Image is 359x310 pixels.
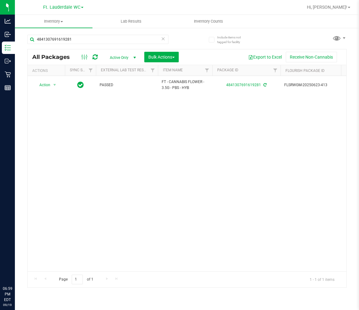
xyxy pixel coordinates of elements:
a: External Lab Test Result [101,68,150,72]
span: In Sync [77,81,84,89]
button: Receive Non-Cannabis [286,52,337,62]
span: Hi, [PERSON_NAME]! [307,5,347,10]
a: Flourish Package ID [285,69,325,73]
p: 06:59 PM EDT [3,286,12,303]
span: Include items not tagged for facility [217,35,248,44]
a: Package ID [217,68,238,72]
span: 1 - 1 of 1 items [305,275,339,284]
a: 4841307691619281 [226,83,261,87]
div: Actions [32,69,62,73]
span: Sync from Compliance System [263,83,267,87]
span: FLSRWGM-20250623-413 [284,82,345,88]
a: Sync Status [70,68,94,72]
button: Bulk Actions [144,52,179,62]
input: 1 [72,275,83,284]
span: Inventory Counts [186,19,231,24]
a: Inventory [15,15,92,28]
a: Lab Results [92,15,170,28]
inline-svg: Inventory [5,45,11,51]
span: All Packages [32,54,76,60]
inline-svg: Retail [5,71,11,77]
span: FT - CANNABIS FLOWER - 3.5G - PBS - HYB [162,79,209,91]
span: Ft. Lauderdale WC [43,5,80,10]
a: Filter [202,65,212,76]
span: PASSED [100,82,154,88]
a: Filter [270,65,280,76]
inline-svg: Analytics [5,18,11,24]
span: Action [34,81,51,89]
span: Inventory [15,19,92,24]
input: Search Package ID, Item Name, SKU, Lot or Part Number... [27,35,168,44]
inline-svg: Reports [5,85,11,91]
span: Page of 1 [54,275,98,284]
a: Filter [86,65,96,76]
a: Item Name [163,68,183,72]
span: Clear [161,35,165,43]
span: Lab Results [112,19,150,24]
a: Filter [148,65,158,76]
inline-svg: Inbound [5,31,11,38]
a: Inventory Counts [170,15,247,28]
span: Bulk Actions [148,55,175,60]
inline-svg: Outbound [5,58,11,64]
p: 09/19 [3,303,12,307]
button: Export to Excel [244,52,286,62]
span: select [51,81,59,89]
iframe: Resource center [6,260,25,279]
